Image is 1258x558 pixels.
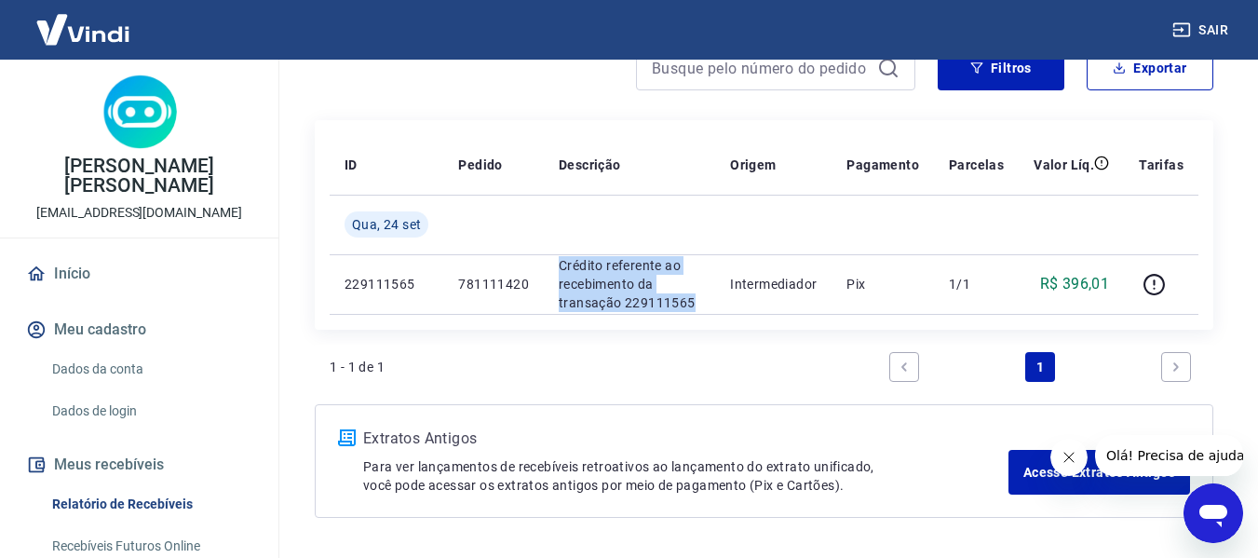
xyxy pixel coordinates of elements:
[730,275,817,293] p: Intermediador
[846,156,919,174] p: Pagamento
[458,156,502,174] p: Pedido
[1050,439,1088,476] iframe: Fechar mensagem
[45,392,256,430] a: Dados de login
[458,275,529,293] p: 781111420
[1034,156,1094,174] p: Valor Líq.
[1161,352,1191,382] a: Next page
[730,156,776,174] p: Origem
[846,275,919,293] p: Pix
[889,352,919,382] a: Previous page
[1095,435,1243,476] iframe: Mensagem da empresa
[559,256,700,312] p: Crédito referente ao recebimento da transação 229111565
[45,485,256,524] a: Relatório de Recebíveis
[11,13,156,28] span: Olá! Precisa de ajuda?
[22,1,143,58] img: Vindi
[15,157,264,196] p: [PERSON_NAME] [PERSON_NAME]
[1025,352,1055,382] a: Page 1 is your current page
[345,156,358,174] p: ID
[22,444,256,485] button: Meus recebíveis
[949,275,1004,293] p: 1/1
[1169,13,1236,48] button: Sair
[36,203,242,223] p: [EMAIL_ADDRESS][DOMAIN_NAME]
[1087,46,1213,90] button: Exportar
[882,345,1198,389] ul: Pagination
[1184,483,1243,543] iframe: Botão para abrir a janela de mensagens
[363,428,1008,450] p: Extratos Antigos
[330,358,385,376] p: 1 - 1 de 1
[345,275,428,293] p: 229111565
[559,156,621,174] p: Descrição
[338,429,356,446] img: ícone
[1008,450,1190,495] a: Acesse Extratos Antigos
[102,75,177,149] img: 513d0272-ef86-4439-97b0-e01385edb4e0.jpeg
[45,350,256,388] a: Dados da conta
[1040,273,1110,295] p: R$ 396,01
[22,253,256,294] a: Início
[363,457,1008,495] p: Para ver lançamentos de recebíveis retroativos ao lançamento do extrato unificado, você pode aces...
[652,54,870,82] input: Busque pelo número do pedido
[1139,156,1184,174] p: Tarifas
[938,46,1064,90] button: Filtros
[352,215,421,234] span: Qua, 24 set
[949,156,1004,174] p: Parcelas
[22,309,256,350] button: Meu cadastro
